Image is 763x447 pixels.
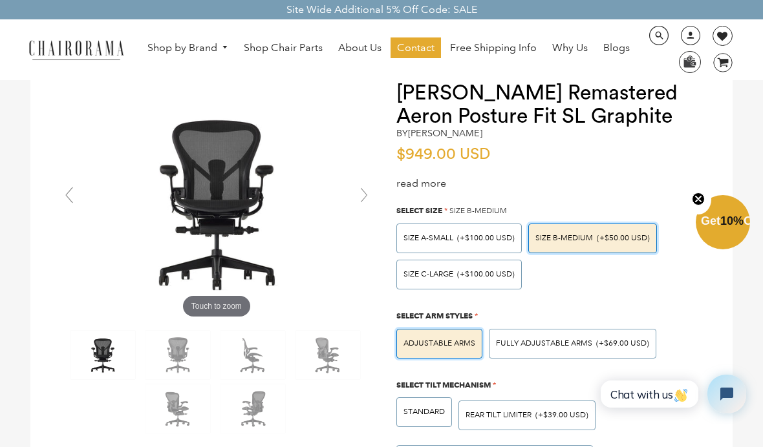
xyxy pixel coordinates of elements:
a: About Us [332,37,388,58]
nav: DesktopNavigation [136,37,641,61]
span: Contact [397,41,435,55]
span: (+$39.00 USD) [535,411,588,419]
a: Contact [391,37,441,58]
img: Herman Miller Remastered Aeron Posture Fit SL Graphite - chairorama [56,81,376,321]
span: Fully Adjustable Arms [496,338,592,348]
span: (+$50.00 USD) [597,234,650,242]
span: SIZE B-MEDIUM [535,233,593,243]
span: SIZE B-MEDIUM [449,206,507,216]
span: Blogs [603,41,630,55]
h1: [PERSON_NAME] Remastered Aeron Posture Fit SL Graphite [396,81,707,128]
span: SIZE C-LARGE [403,269,453,279]
span: Why Us [552,41,588,55]
img: Herman Miller Remastered Aeron Posture Fit SL Graphite - chairorama [220,331,285,379]
span: (+$100.00 USD) [457,234,515,242]
div: Get10%OffClose teaser [696,196,750,251]
span: Select Tilt Mechanism [396,380,491,390]
span: Shop Chair Parts [244,41,323,55]
img: Herman Miller Remastered Aeron Posture Fit SL Graphite - chairorama [220,384,285,433]
a: Free Shipping Info [444,37,543,58]
span: Select Arm Styles [396,311,473,320]
span: Get Off [701,214,760,227]
iframe: Tidio Chat [586,364,757,424]
a: [PERSON_NAME] [408,127,482,139]
span: Adjustable Arms [403,338,475,348]
a: Blogs [597,37,636,58]
span: STANDARD [403,407,445,417]
h2: by [396,128,482,139]
button: Close teaser [685,185,711,214]
span: (+$100.00 USD) [457,271,515,278]
a: Shop Chair Parts [237,37,329,58]
span: About Us [338,41,381,55]
span: REAR TILT LIMITER [466,410,532,420]
img: Herman Miller Remastered Aeron Posture Fit SL Graphite - chairorama [145,384,210,433]
img: Herman Miller Remastered Aeron Posture Fit SL Graphite - chairorama [70,331,135,379]
img: Herman Miller Remastered Aeron Posture Fit SL Graphite - chairorama [296,331,360,379]
a: Shop by Brand [141,38,235,58]
a: Herman Miller Remastered Aeron Posture Fit SL Graphite - chairoramaTouch to zoom [56,194,376,207]
a: Why Us [546,37,594,58]
span: (+$69.00 USD) [596,340,649,348]
span: $949.00 USD [396,147,490,162]
img: Herman Miller Remastered Aeron Posture Fit SL Graphite - chairorama [145,331,210,379]
span: 10% [720,214,744,227]
img: chairorama [23,38,129,61]
img: WhatsApp_Image_2024-07-12_at_16.23.01.webp [680,52,700,71]
span: Free Shipping Info [450,41,537,55]
span: SIZE A-SMALL [403,233,453,243]
a: read more [396,177,446,189]
span: Select Size [396,205,442,215]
